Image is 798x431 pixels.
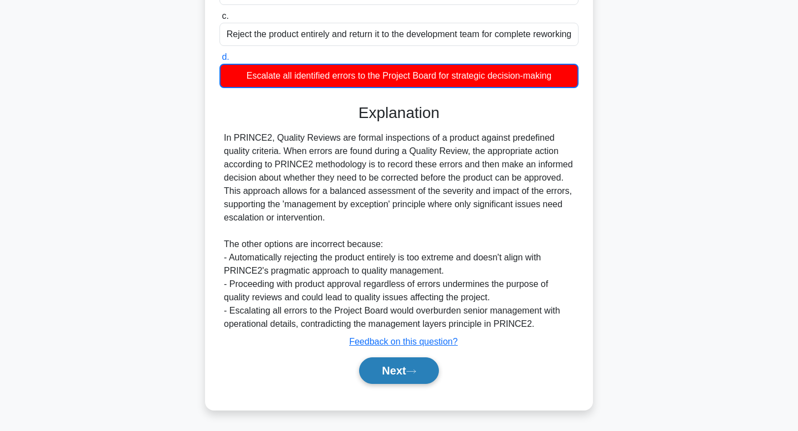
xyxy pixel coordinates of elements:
[349,337,458,346] a: Feedback on this question?
[219,64,579,88] div: Escalate all identified errors to the Project Board for strategic decision-making
[359,357,438,384] button: Next
[224,131,574,331] div: In PRINCE2, Quality Reviews are formal inspections of a product against predefined quality criter...
[222,11,228,20] span: c.
[219,23,579,46] div: Reject the product entirely and return it to the development team for complete reworking
[226,104,572,122] h3: Explanation
[222,52,229,61] span: d.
